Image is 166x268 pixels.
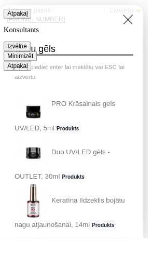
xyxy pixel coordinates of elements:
[8,64,31,72] span: Atpakaļ
[8,43,30,50] span: Izvēlne
[4,4,157,33] div: primary
[8,53,37,61] span: Minimizēt
[4,52,41,63] button: Minimizēt
[4,41,157,63] div: secondary
[8,6,31,14] span: Atpakaļ
[4,23,157,33] p: Konsultants
[4,41,34,52] button: Izvēlne
[4,63,35,74] button: Atpakaļ
[4,4,35,15] button: Atpakaļ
